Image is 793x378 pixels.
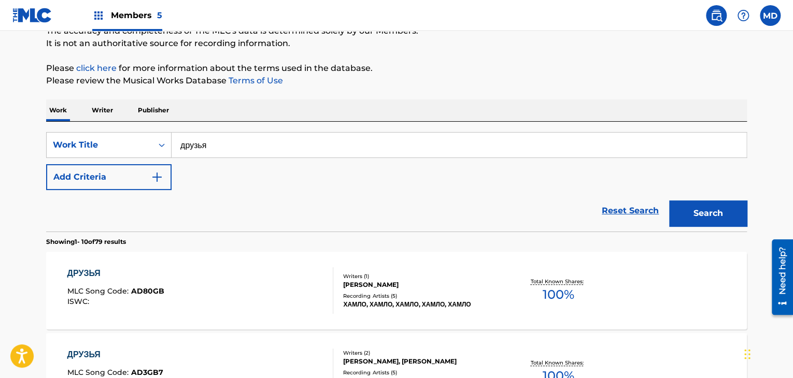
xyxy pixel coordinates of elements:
div: [PERSON_NAME], [PERSON_NAME] [343,357,500,366]
a: click here [76,63,117,73]
div: ДРУЗЬЯ [67,348,163,361]
img: Top Rightsholders [92,9,105,22]
a: ДРУЗЬЯMLC Song Code:AD80GBISWC:Writers (1)[PERSON_NAME]Recording Artists (5)ХАМЛО, ХАМЛО, ХАМЛО, ... [46,252,747,329]
div: Recording Artists ( 5 ) [343,292,500,300]
p: It is not an authoritative source for recording information. [46,37,747,50]
p: Please for more information about the terms used in the database. [46,62,747,75]
div: ДРУЗЬЯ [67,267,164,280]
div: ХАМЛО, ХАМЛО, ХАМЛО, ХАМЛО, ХАМЛО [343,300,500,309]
img: MLC Logo [12,8,52,23]
span: 5 [157,10,162,20]
form: Search Form [46,132,747,231]
div: Arrastrar [744,339,750,370]
span: ISWC : [67,297,92,306]
div: Work Title [53,139,146,151]
p: Publisher [135,99,172,121]
p: Showing 1 - 10 of 79 results [46,237,126,246]
div: Writers ( 1 ) [343,272,500,280]
div: [PERSON_NAME] [343,280,500,289]
div: User Menu [760,5,781,26]
iframe: Resource Center [764,236,793,319]
button: Search [669,200,747,226]
a: Terms of Use [226,76,283,85]
span: AD3GB7 [131,368,163,377]
div: Writers ( 2 ) [343,349,500,357]
span: AD80GB [131,286,164,296]
p: Total Known Shares: [530,359,586,367]
img: search [710,9,723,22]
p: Total Known Shares: [530,278,586,285]
span: 100 % [542,285,574,304]
div: Widget de chat [741,328,793,378]
span: MLC Song Code : [67,368,131,377]
p: The accuracy and completeness of The MLC's data is determined solely by our Members. [46,25,747,37]
p: Work [46,99,70,121]
img: help [737,9,749,22]
span: Members [111,9,162,21]
button: Add Criteria [46,164,172,190]
div: Recording Artists ( 5 ) [343,369,500,376]
a: Reset Search [597,199,664,222]
iframe: Chat Widget [741,328,793,378]
img: 9d2ae6d4665cec9f34b9.svg [151,171,163,183]
a: Public Search [706,5,727,26]
span: MLC Song Code : [67,286,131,296]
p: Writer [89,99,116,121]
p: Please review the Musical Works Database [46,75,747,87]
div: Help [733,5,754,26]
